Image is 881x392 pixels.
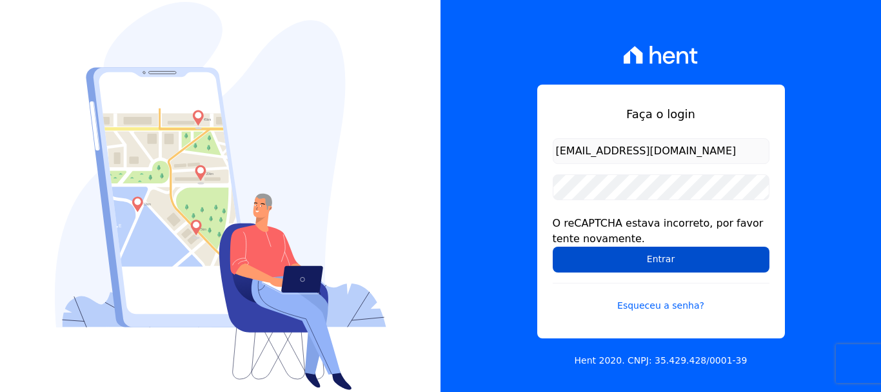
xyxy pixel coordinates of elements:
h1: Faça o login [553,105,769,123]
p: Hent 2020. CNPJ: 35.429.428/0001-39 [575,354,747,367]
input: Email [553,138,769,164]
input: Entrar [553,247,769,273]
div: O reCAPTCHA estava incorreto, por favor tente novamente. [553,216,769,247]
a: Esqueceu a senha? [553,283,769,313]
img: Login [55,2,386,390]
